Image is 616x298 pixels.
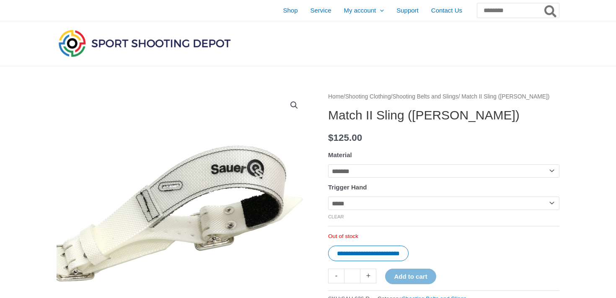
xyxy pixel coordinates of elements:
[392,93,458,100] a: Shooting Belts and Slings
[328,108,559,123] h1: Match II Sling ([PERSON_NAME])
[328,132,362,143] bdi: 125.00
[328,132,334,143] span: $
[385,269,436,284] button: Add to cart
[328,214,344,219] a: Clear options
[360,269,376,283] a: +
[344,269,360,283] input: Product quantity
[328,93,344,100] a: Home
[543,3,559,18] button: Search
[287,98,302,113] a: View full-screen image gallery
[328,91,559,102] nav: Breadcrumb
[328,269,344,283] a: -
[345,93,391,100] a: Shooting Clothing
[57,28,233,59] img: Sport Shooting Depot
[328,233,559,240] p: Out of stock
[328,151,352,158] label: Material
[328,184,367,191] label: Trigger Hand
